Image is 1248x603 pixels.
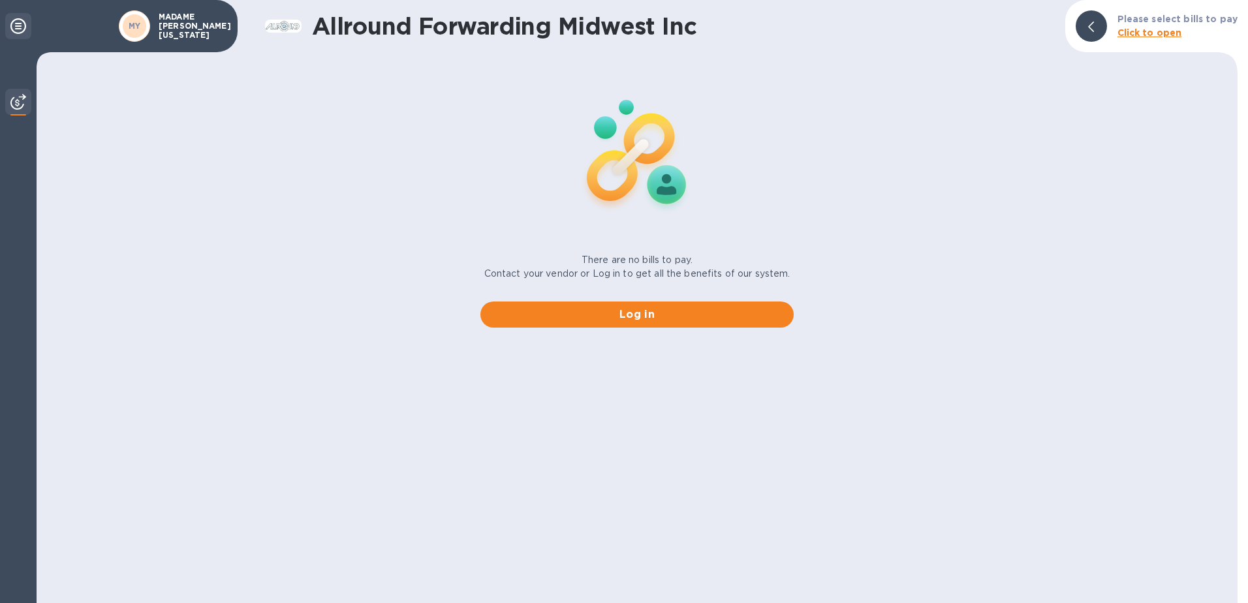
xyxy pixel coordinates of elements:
button: Log in [480,301,794,328]
span: Log in [491,307,783,322]
p: MADAME [PERSON_NAME] [US_STATE] [159,12,224,40]
p: There are no bills to pay. Contact your vendor or Log in to get all the benefits of our system. [484,253,790,281]
h1: Allround Forwarding Midwest Inc [312,12,1055,40]
b: MY [129,21,141,31]
b: Please select bills to pay [1117,14,1238,24]
b: Click to open [1117,27,1182,38]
